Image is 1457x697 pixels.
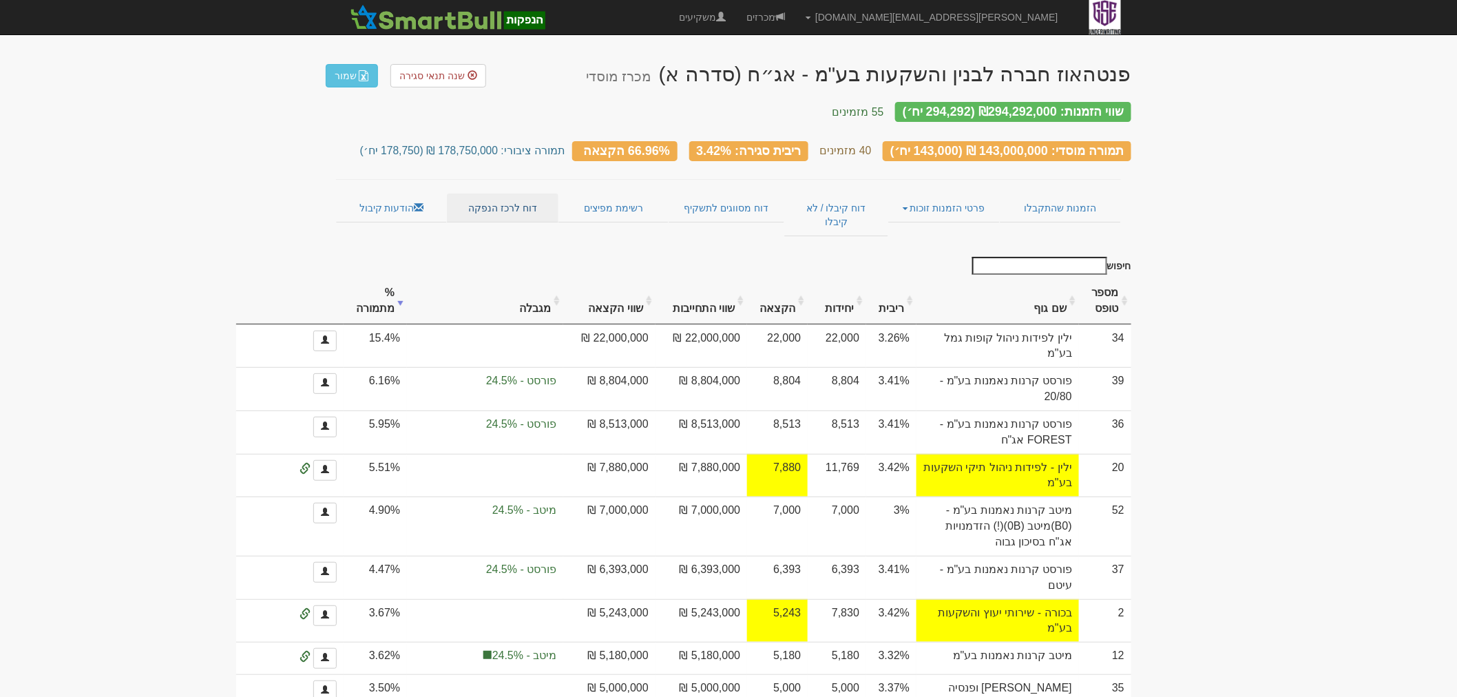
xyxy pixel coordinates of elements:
[866,367,916,410] td: 3.41%
[808,642,866,674] td: 5,180
[563,324,655,368] td: 22,000,000 ₪
[916,410,1079,454] td: פורסט קרנות נאמנות בע"מ - FOREST אג"ח
[832,106,884,118] small: 55 מזמינים
[399,70,465,81] span: שנה תנאי סגירה
[563,497,655,556] td: 7,000,000 ₪
[407,278,563,324] th: מגבלה: activate to sort column ascending
[414,562,556,578] span: פורסט - 24.5%
[1079,599,1131,643] td: 2
[346,3,549,31] img: SmartBull Logo
[407,556,563,599] td: הקצאה בפועל לקבוצה 'פורסט' 24.3%
[866,410,916,454] td: 3.41%
[916,497,1079,556] td: מיטב קרנות נאמנות בע"מ - (B0)מיטב (0B)(!) הזדמנויות אג"ח בסיכון גבוה
[747,556,808,599] td: 6,393
[1079,367,1131,410] td: 39
[866,599,916,643] td: 3.42%
[747,278,808,324] th: הקצאה: activate to sort column ascending
[563,367,655,410] td: 8,804,000 ₪
[326,64,378,87] a: שמור
[1079,454,1131,497] td: 20
[563,642,655,674] td: 5,180,000 ₪
[747,367,808,410] td: 8,804
[916,599,1079,643] td: בכורה - שירותי יעוץ והשקעות בע"מ
[669,194,784,222] a: דוח מסווגים לתשקיף
[360,145,565,156] small: תמורה ציבורי: 178,750,000 ₪ (178,750 יח׳)
[747,599,808,643] td: אחוז הקצאה להצעה זו 67.0%
[447,194,558,222] a: דוח לרכז הנפקה
[866,556,916,599] td: 3.41%
[407,497,563,556] td: הקצאה בפועל לקבוצה 'מיטב' 17.6%
[967,257,1131,275] label: חיפוש
[747,642,808,674] td: 5,180
[916,556,1079,599] td: פורסט קרנות נאמנות בע"מ - עיטם
[344,642,407,674] td: 3.62%
[336,194,447,222] a: הודעות קיבול
[414,417,556,433] span: פורסט - 24.5%
[1079,642,1131,674] td: 12
[1079,278,1131,324] th: מספר טופס: activate to sort column ascending
[656,642,747,674] td: 5,180,000 ₪
[1079,324,1131,368] td: 34
[1079,556,1131,599] td: 37
[563,556,655,599] td: 6,393,000 ₪
[414,648,556,664] span: מיטב - 24.5%
[808,556,866,599] td: 6,393
[895,102,1131,122] div: שווי הזמנות: ₪294,292,000 (294,292 יח׳)
[344,556,407,599] td: 4.47%
[808,367,866,410] td: 8,804
[883,141,1131,161] div: תמורה מוסדי: 143,000,000 ₪ (143,000 יח׳)
[916,367,1079,410] td: פורסט קרנות נאמנות בע"מ - 20/80
[808,324,866,368] td: 22,000
[808,599,866,643] td: 7,830
[344,497,407,556] td: 4.90%
[407,367,563,410] td: הקצאה בפועל לקבוצה 'פורסט' 24.3%
[414,373,556,389] span: פורסט - 24.5%
[888,194,999,222] a: פרטי הזמנות זוכות
[563,599,655,643] td: 5,243,000 ₪
[656,454,747,497] td: 7,880,000 ₪
[344,454,407,497] td: 5.51%
[563,410,655,454] td: 8,513,000 ₪
[916,278,1079,324] th: שם גוף : activate to sort column ascending
[344,599,407,643] td: 3.67%
[808,454,866,497] td: 11,769
[414,503,556,519] span: מיטב - 24.5%
[344,324,407,368] td: 15.4%
[358,70,369,81] img: excel-file-white.png
[586,69,651,84] small: מכרז מוסדי
[866,454,916,497] td: 3.42%
[656,278,747,324] th: שווי התחייבות: activate to sort column ascending
[866,497,916,556] td: 3%
[747,454,808,497] td: אחוז הקצאה להצעה זו 67.0% סה״כ 10602 יחידות עבור ילין - לפידות ניהול תיקי השקעות בע"מ 3.42 ₪
[656,324,747,368] td: 22,000,000 ₪
[747,324,808,368] td: 22,000
[747,497,808,556] td: 7,000
[808,497,866,556] td: 7,000
[820,145,872,156] small: 40 מזמינים
[407,410,563,454] td: הקצאה בפועל לקבוצה 'פורסט' 24.3%
[866,642,916,674] td: 3.32%
[656,410,747,454] td: 8,513,000 ₪
[656,367,747,410] td: 8,804,000 ₪
[656,556,747,599] td: 6,393,000 ₪
[656,599,747,643] td: 5,243,000 ₪
[407,642,563,674] td: הקצאה בפועל לקבוצה 'מיטב' 17.6%
[808,278,866,324] th: יחידות: activate to sort column ascending
[563,454,655,497] td: 7,880,000 ₪
[916,642,1079,674] td: מיטב קרנות נאמנות בע"מ
[747,410,808,454] td: 8,513
[866,324,916,368] td: 3.26%
[689,141,809,161] div: ריבית סגירה: 3.42%
[344,278,407,324] th: % מתמורה: activate to sort column ascending
[344,410,407,454] td: 5.95%
[558,194,669,222] a: רשימת מפיצים
[784,194,888,236] a: דוח קיבלו / לא קיבלו
[808,410,866,454] td: 8,513
[972,257,1107,275] input: חיפוש
[583,143,670,157] span: 66.96% הקצאה
[656,497,747,556] td: 7,000,000 ₪
[344,367,407,410] td: 6.16%
[1000,194,1121,222] a: הזמנות שהתקבלו
[916,454,1079,497] td: ילין - לפידות ניהול תיקי השקעות בע"מ
[586,63,1131,85] div: פנטהאוז חברה לבנין והשקעות בע"מ - אג״ח (סדרה א) - הנפקה לציבור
